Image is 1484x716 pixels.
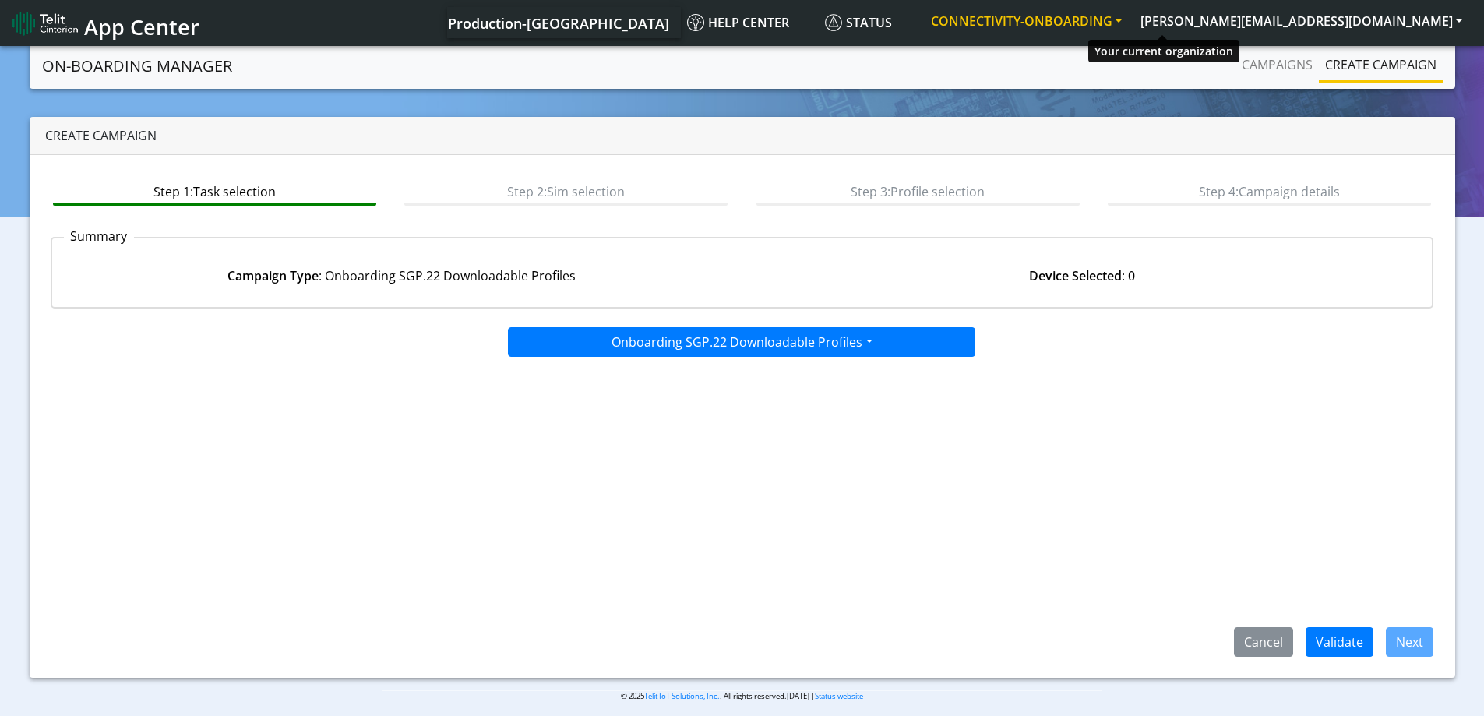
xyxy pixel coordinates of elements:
[756,176,1080,206] btn: Step 3: Profile selection
[1108,176,1431,206] btn: Step 4: Campaign details
[742,266,1423,285] div: : 0
[382,690,1102,702] p: © 2025 . All rights reserved.[DATE] |
[644,691,720,701] a: Telit IoT Solutions, Inc.
[447,7,668,38] a: Your current platform instance
[508,327,975,357] button: Onboarding SGP.22 Downloadable Profiles
[12,11,78,36] img: logo-telit-cinterion-gw-new.png
[84,12,199,41] span: App Center
[825,14,892,31] span: Status
[687,14,704,31] img: knowledge.svg
[1234,627,1293,657] button: Cancel
[825,14,842,31] img: status.svg
[922,7,1131,35] button: CONNECTIVITY-ONBOARDING
[227,267,319,284] strong: Campaign Type
[42,51,232,82] a: On-Boarding Manager
[819,7,922,38] a: Status
[687,14,789,31] span: Help center
[815,691,863,701] a: Status website
[681,7,819,38] a: Help center
[404,176,728,206] btn: Step 2: Sim selection
[1088,40,1239,62] div: Your current organization
[1386,627,1433,657] button: Next
[12,6,197,40] a: App Center
[64,227,134,245] p: Summary
[448,14,669,33] span: Production-[GEOGRAPHIC_DATA]
[30,117,1455,155] div: Create campaign
[1029,267,1122,284] strong: Device Selected
[1319,49,1443,80] a: Create campaign
[1131,7,1472,35] button: [PERSON_NAME][EMAIL_ADDRESS][DOMAIN_NAME]
[1235,49,1319,80] a: Campaigns
[53,176,376,206] btn: Step 1: Task selection
[1306,627,1373,657] button: Validate
[62,266,742,285] div: : Onboarding SGP.22 Downloadable Profiles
